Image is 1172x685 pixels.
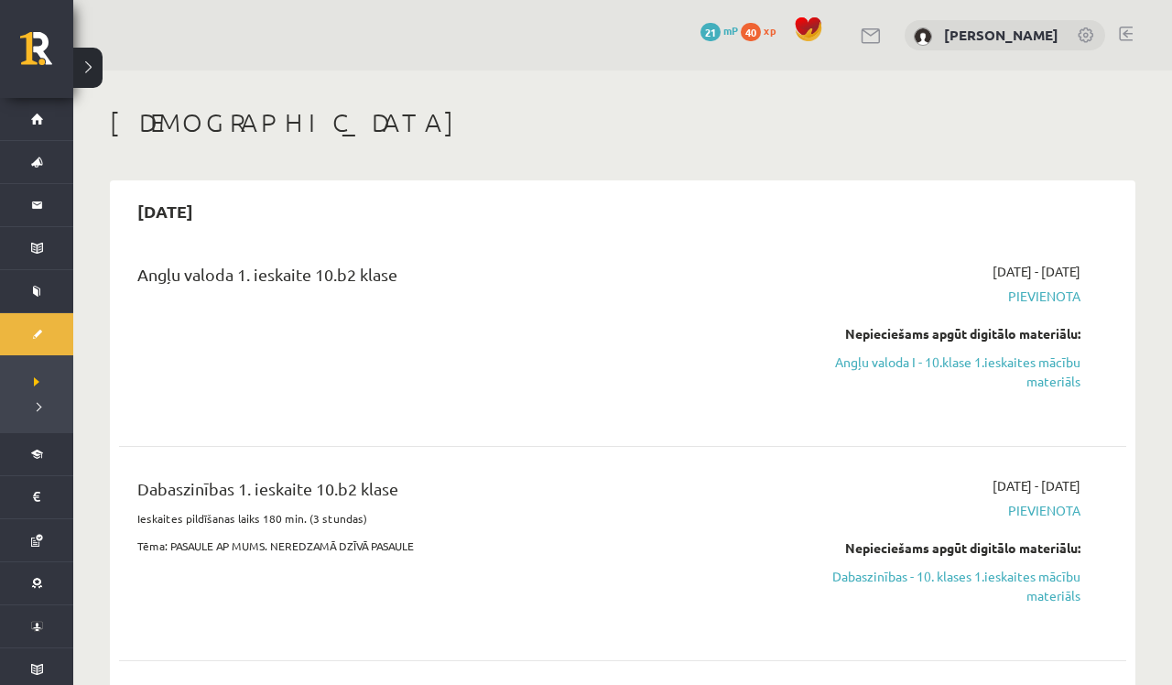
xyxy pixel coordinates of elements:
[700,23,738,38] a: 21 mP
[785,567,1080,605] a: Dabaszinības - 10. klases 1.ieskaites mācību materiāls
[119,190,212,233] h2: [DATE]
[993,476,1080,495] span: [DATE] - [DATE]
[110,107,1135,138] h1: [DEMOGRAPHIC_DATA]
[914,27,932,46] img: Arita Lapteva
[137,262,757,296] div: Angļu valoda 1. ieskaite 10.b2 klase
[137,538,757,554] p: Tēma: PASAULE AP MUMS. NEREDZAMĀ DZĪVĀ PASAULE
[723,23,738,38] span: mP
[944,26,1058,44] a: [PERSON_NAME]
[785,353,1080,391] a: Angļu valoda I - 10.klase 1.ieskaites mācību materiāls
[137,476,757,510] div: Dabaszinības 1. ieskaite 10.b2 klase
[700,23,721,41] span: 21
[993,262,1080,281] span: [DATE] - [DATE]
[741,23,761,41] span: 40
[20,32,73,78] a: Rīgas 1. Tālmācības vidusskola
[785,287,1080,306] span: Pievienota
[785,324,1080,343] div: Nepieciešams apgūt digitālo materiālu:
[785,501,1080,520] span: Pievienota
[785,538,1080,558] div: Nepieciešams apgūt digitālo materiālu:
[137,510,757,527] p: Ieskaites pildīšanas laiks 180 min. (3 stundas)
[764,23,776,38] span: xp
[741,23,785,38] a: 40 xp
